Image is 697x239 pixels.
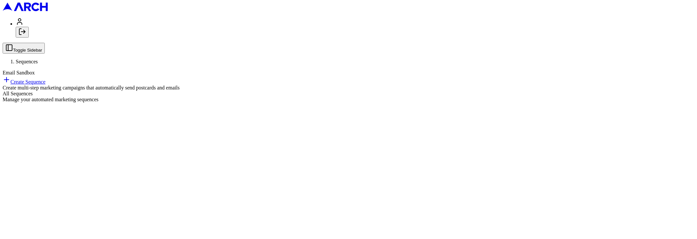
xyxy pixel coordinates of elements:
a: Create Sequence [3,79,45,85]
div: Create multi-step marketing campaigns that automatically send postcards and emails [3,85,694,91]
span: Toggle Sidebar [13,48,42,53]
div: Manage your automated marketing sequences [3,97,694,103]
nav: breadcrumb [3,59,694,65]
div: All Sequences [3,91,694,97]
button: Toggle Sidebar [3,43,45,54]
div: Email Sandbox [3,70,694,76]
button: Log out [16,27,29,38]
span: Sequences [16,59,38,64]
